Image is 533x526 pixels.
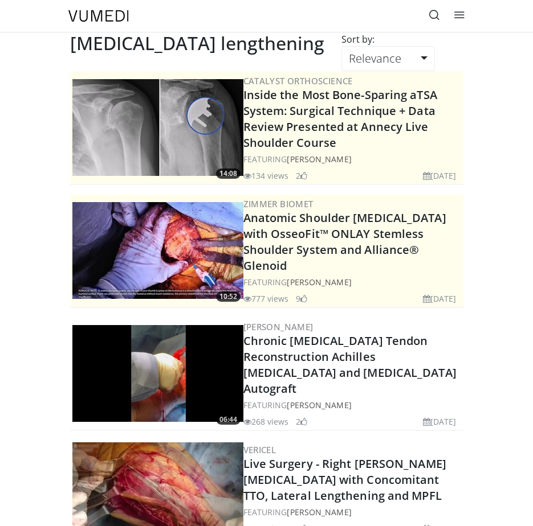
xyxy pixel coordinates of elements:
div: FEATURING [243,153,461,165]
span: Relevance [349,51,401,66]
a: [PERSON_NAME] [287,507,351,517]
img: 3f93c4f4-1cd8-4ddd-8d31-b4fae3ac52ad.300x170_q85_crop-smart_upscale.jpg [72,325,243,422]
a: Zimmer Biomet [243,198,314,209]
a: Chronic [MEDICAL_DATA] Tendon Reconstruction Achilles [MEDICAL_DATA] and [MEDICAL_DATA] Autograft [243,333,457,396]
span: 10:52 [216,291,241,302]
div: FEATURING [243,399,461,411]
a: [PERSON_NAME] [287,277,351,287]
li: 2 [296,416,307,428]
a: Anatomic Shoulder [MEDICAL_DATA] with OsseoFit™ ONLAY Stemless Shoulder System and Alliance® Glenoid [243,210,446,273]
li: [DATE] [423,170,457,182]
a: [PERSON_NAME] [243,321,314,332]
a: Catalyst OrthoScience [243,75,353,87]
a: [PERSON_NAME] [287,154,351,165]
span: 14:08 [216,169,241,179]
li: [DATE] [423,293,457,305]
img: 9f15458b-d013-4cfd-976d-a83a3859932f.300x170_q85_crop-smart_upscale.jpg [72,79,243,176]
div: FEATURING [243,276,461,288]
a: Inside the Most Bone-Sparing aTSA System: Surgical Technique + Data Review Presented at Annecy Li... [243,87,437,150]
li: 9 [296,293,307,305]
li: 777 views [243,293,289,305]
a: Live Surgery - Right [PERSON_NAME][MEDICAL_DATA] with Concomitant TTO, Lateral Lengthening and MPFL [243,456,446,503]
a: 06:44 [72,325,243,422]
a: 14:08 [72,79,243,176]
a: [PERSON_NAME] [287,400,351,410]
li: 134 views [243,170,289,182]
h2: [MEDICAL_DATA] lengthening [70,32,324,54]
a: 10:52 [72,202,243,299]
li: [DATE] [423,416,457,428]
li: 268 views [243,416,289,428]
div: FEATURING [243,506,461,518]
img: VuMedi Logo [68,10,129,22]
li: 2 [296,170,307,182]
a: Relevance [341,46,435,71]
a: Vericel [243,444,276,455]
span: 06:44 [216,414,241,425]
img: 68921608-6324-4888-87da-a4d0ad613160.300x170_q85_crop-smart_upscale.jpg [72,202,243,299]
div: Sort by: [333,32,383,46]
